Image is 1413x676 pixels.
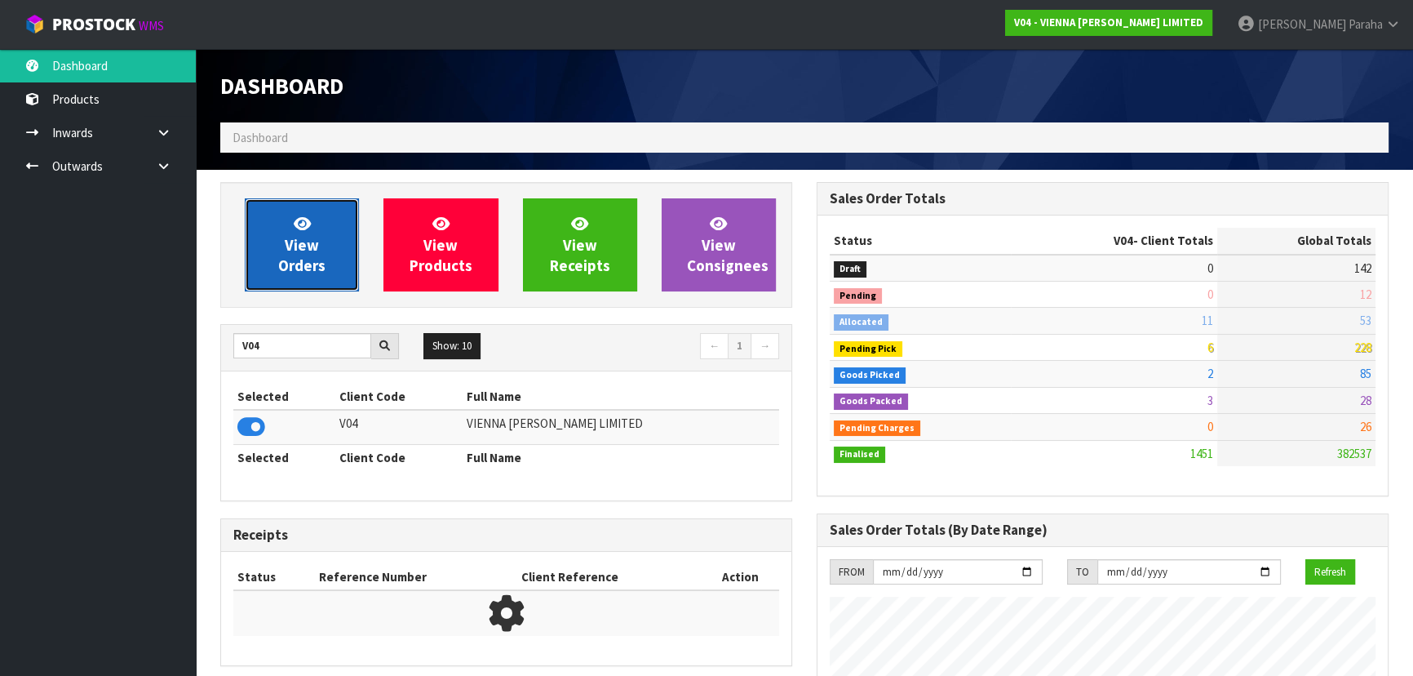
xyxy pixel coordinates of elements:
[423,333,481,359] button: Show: 10
[834,394,908,410] span: Goods Packed
[519,333,780,362] nav: Page navigation
[139,18,164,33] small: WMS
[233,130,288,145] span: Dashboard
[278,214,326,275] span: View Orders
[1360,287,1371,302] span: 12
[52,14,135,35] span: ProStock
[830,523,1375,538] h3: Sales Order Totals (By Date Range)
[834,261,866,278] span: Draft
[233,445,335,471] th: Selected
[1014,16,1203,29] strong: V04 - VIENNA [PERSON_NAME] LIMITED
[662,198,776,291] a: ViewConsignees
[1207,419,1213,434] span: 0
[834,420,920,437] span: Pending Charges
[233,333,371,358] input: Search clients
[830,228,1011,254] th: Status
[410,214,472,275] span: View Products
[1114,233,1133,248] span: V04
[700,333,729,359] a: ←
[523,198,637,291] a: ViewReceipts
[335,410,463,445] td: V04
[834,341,902,358] span: Pending Pick
[701,564,779,590] th: Action
[315,564,517,590] th: Reference Number
[834,288,882,305] span: Pending
[463,384,779,410] th: Full Name
[1207,287,1213,302] span: 0
[1258,16,1346,32] span: [PERSON_NAME]
[1360,366,1371,381] span: 85
[1360,419,1371,434] span: 26
[517,564,701,590] th: Client Reference
[834,447,885,463] span: Finalised
[1202,313,1213,328] span: 11
[463,445,779,471] th: Full Name
[233,527,779,543] h3: Receipts
[383,198,498,291] a: ViewProducts
[1354,340,1371,355] span: 228
[1207,340,1213,355] span: 6
[1005,10,1212,36] a: V04 - VIENNA [PERSON_NAME] LIMITED
[1207,393,1213,408] span: 3
[830,559,873,585] div: FROM
[1337,446,1371,461] span: 382537
[24,14,45,34] img: cube-alt.png
[1190,446,1213,461] span: 1451
[463,410,779,445] td: VIENNA [PERSON_NAME] LIMITED
[751,333,779,359] a: →
[830,191,1375,207] h3: Sales Order Totals
[1011,228,1217,254] th: - Client Totals
[834,314,888,331] span: Allocated
[1354,260,1371,276] span: 142
[834,367,906,384] span: Goods Picked
[245,198,359,291] a: ViewOrders
[233,564,315,590] th: Status
[1207,366,1213,381] span: 2
[687,214,769,275] span: View Consignees
[1360,393,1371,408] span: 28
[220,72,343,100] span: Dashboard
[1217,228,1375,254] th: Global Totals
[1207,260,1213,276] span: 0
[728,333,751,359] a: 1
[1349,16,1383,32] span: Paraha
[335,384,463,410] th: Client Code
[1360,313,1371,328] span: 53
[1305,559,1355,585] button: Refresh
[1067,559,1097,585] div: TO
[550,214,610,275] span: View Receipts
[233,384,335,410] th: Selected
[335,445,463,471] th: Client Code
